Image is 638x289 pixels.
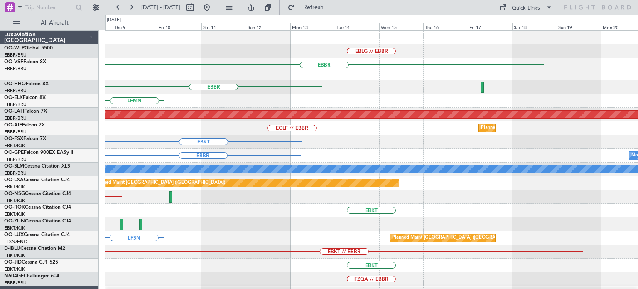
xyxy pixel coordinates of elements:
span: OO-VSF [4,59,23,64]
span: OO-AIE [4,123,22,128]
button: All Aircraft [9,16,90,30]
a: EBBR/BRU [4,52,27,58]
a: EBKT/KJK [4,143,25,149]
span: OO-WLP [4,46,25,51]
a: EBKT/KJK [4,252,25,259]
div: Sat 18 [512,23,557,30]
a: EBBR/BRU [4,88,27,94]
div: Planned Maint [GEOGRAPHIC_DATA] ([GEOGRAPHIC_DATA] National) [481,122,631,134]
span: N604GF [4,274,24,279]
a: EBKT/KJK [4,225,25,231]
span: OO-ROK [4,205,25,210]
span: OO-JID [4,260,22,265]
span: OO-LUX [4,232,24,237]
a: OO-ZUNCessna Citation CJ4 [4,219,71,224]
span: OO-ELK [4,95,23,100]
span: OO-SLM [4,164,24,169]
a: OO-ELKFalcon 8X [4,95,46,100]
a: OO-LUXCessna Citation CJ4 [4,232,70,237]
a: EBBR/BRU [4,66,27,72]
span: All Aircraft [22,20,88,26]
a: OO-NSGCessna Citation CJ4 [4,191,71,196]
a: OO-GPEFalcon 900EX EASy II [4,150,73,155]
div: Mon 13 [290,23,335,30]
a: EBBR/BRU [4,115,27,121]
div: Wed 15 [379,23,424,30]
a: OO-FSXFalcon 7X [4,136,46,141]
div: Fri 10 [157,23,201,30]
a: OO-LXACessna Citation CJ4 [4,178,70,183]
a: EBKT/KJK [4,198,25,204]
div: Thu 16 [423,23,468,30]
a: OO-LAHFalcon 7X [4,109,47,114]
div: Tue 14 [335,23,379,30]
div: [DATE] [107,17,121,24]
button: Refresh [284,1,334,14]
span: OO-FSX [4,136,23,141]
div: Thu 9 [113,23,157,30]
a: EBBR/BRU [4,280,27,286]
div: Sat 11 [201,23,246,30]
div: Planned Maint [GEOGRAPHIC_DATA] ([GEOGRAPHIC_DATA]) [94,177,225,189]
a: OO-VSFFalcon 8X [4,59,46,64]
a: OO-SLMCessna Citation XLS [4,164,70,169]
a: OO-AIEFalcon 7X [4,123,45,128]
a: OO-ROKCessna Citation CJ4 [4,205,71,210]
span: OO-NSG [4,191,25,196]
a: D-IBLUCessna Citation M2 [4,246,65,251]
div: Planned Maint [GEOGRAPHIC_DATA] ([GEOGRAPHIC_DATA] National) [392,232,542,244]
div: Fri 17 [468,23,512,30]
a: OO-JIDCessna CJ1 525 [4,260,58,265]
span: OO-GPE [4,150,24,155]
span: D-IBLU [4,246,20,251]
a: EBBR/BRU [4,170,27,176]
a: EBBR/BRU [4,129,27,135]
div: Sun 19 [557,23,601,30]
span: OO-LAH [4,109,24,114]
a: EBKT/KJK [4,211,25,217]
button: Quick Links [495,1,557,14]
a: N604GFChallenger 604 [4,274,59,279]
a: OO-HHOFalcon 8X [4,82,49,86]
span: OO-ZUN [4,219,25,224]
a: EBKT/KJK [4,266,25,272]
a: EBKT/KJK [4,184,25,190]
input: Trip Number [25,1,73,14]
div: Sun 12 [246,23,290,30]
a: OO-WLPGlobal 5500 [4,46,53,51]
span: [DATE] - [DATE] [141,4,180,11]
span: OO-HHO [4,82,26,86]
span: OO-LXA [4,178,24,183]
div: Quick Links [512,4,540,12]
a: EBBR/BRU [4,101,27,108]
a: EBBR/BRU [4,156,27,163]
a: LFSN/ENC [4,239,27,245]
span: Refresh [296,5,331,10]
